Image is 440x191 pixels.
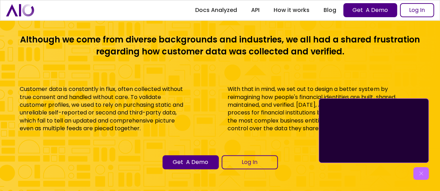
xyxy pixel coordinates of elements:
[400,3,434,17] a: Log In
[317,4,343,17] a: Blog
[267,4,317,17] a: How it works
[322,101,426,160] iframe: AIO - powering financial decision making
[188,4,244,17] a: Docs Analyzed
[20,85,189,132] p: Customer data is constantly in flux, often collected without true consent and handled without car...
[20,34,421,57] h4: Although we come from diverse backgrounds and industries, we all had a shared frustration regardi...
[162,155,219,169] a: Get A Demo
[6,4,34,16] a: home
[244,4,267,17] a: API
[222,155,278,169] a: Log In
[343,3,397,17] a: Get A Demo
[228,85,420,132] p: With that in mind, we set out to design a better system by reimagining how people's financial ide...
